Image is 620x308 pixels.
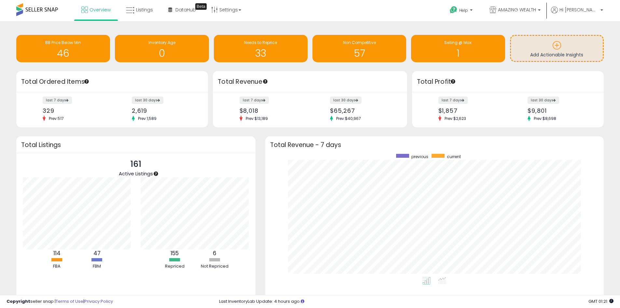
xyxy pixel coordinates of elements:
h3: Total Revenue [218,77,402,86]
a: Non Competitive 57 [312,35,406,62]
a: Help [445,1,479,21]
div: FBA [37,263,76,270]
div: 2,619 [132,107,197,114]
div: $65,267 [330,107,396,114]
label: last 30 days [132,96,163,104]
span: Add Actionable Insights [530,51,583,58]
p: 161 [119,158,153,170]
i: Get Help [449,6,458,14]
span: DataHub [175,7,196,13]
a: Selling @ Max 1 [411,35,505,62]
strong: Copyright [7,298,30,304]
span: Prev: 517 [46,116,67,121]
span: previous [411,154,428,159]
b: 155 [171,249,179,257]
div: Tooltip anchor [153,171,159,177]
h1: 1 [414,48,502,59]
h3: Total Revenue - 7 days [270,142,599,147]
label: last 7 days [438,96,468,104]
a: Terms of Use [56,298,83,304]
span: BB Price Below Min [45,40,81,45]
a: Add Actionable Insights [511,36,603,61]
span: AMAZING WEALTH [498,7,536,13]
div: Repriced [155,263,194,270]
span: Prev: $13,189 [242,116,271,121]
span: Overview [90,7,111,13]
span: Hi [PERSON_NAME] [559,7,599,13]
b: 6 [213,249,216,257]
span: Help [459,7,468,13]
h1: 46 [20,48,107,59]
span: Listings [136,7,153,13]
div: $9,801 [528,107,592,114]
a: Hi [PERSON_NAME] [551,7,603,21]
div: Tooltip anchor [262,79,268,84]
a: Privacy Policy [84,298,113,304]
span: Active Listings [119,170,153,177]
span: Prev: $40,967 [333,116,364,121]
i: Click here to read more about un-synced listings. [301,299,304,303]
span: Needs to Reprice [244,40,277,45]
div: seller snap | | [7,299,113,305]
h1: 33 [217,48,304,59]
div: FBM [77,263,117,270]
span: Inventory Age [148,40,175,45]
h3: Total Profit [417,77,599,86]
span: Prev: $8,698 [530,116,559,121]
a: BB Price Below Min 46 [16,35,110,62]
div: Tooltip anchor [450,79,456,84]
b: 47 [93,249,101,257]
div: Tooltip anchor [195,3,207,10]
label: last 30 days [330,96,362,104]
span: 2025-09-11 01:21 GMT [588,298,613,304]
label: last 7 days [240,96,269,104]
div: $8,018 [240,107,305,114]
div: Tooltip anchor [84,79,90,84]
label: last 7 days [43,96,72,104]
span: Selling @ Max [444,40,472,45]
div: Last InventoryLab Update: 4 hours ago. [219,299,613,305]
span: Prev: $2,623 [441,116,469,121]
h1: 57 [316,48,403,59]
h3: Total Listings [21,142,251,147]
a: Needs to Reprice 33 [214,35,308,62]
span: current [447,154,461,159]
h1: 0 [118,48,205,59]
label: last 30 days [528,96,559,104]
h3: Total Ordered Items [21,77,203,86]
div: Not Repriced [195,263,234,270]
div: $1,857 [438,107,503,114]
b: 114 [53,249,61,257]
div: 329 [43,107,107,114]
a: Inventory Age 0 [115,35,209,62]
span: Non Competitive [343,40,376,45]
span: Prev: 1,589 [135,116,160,121]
